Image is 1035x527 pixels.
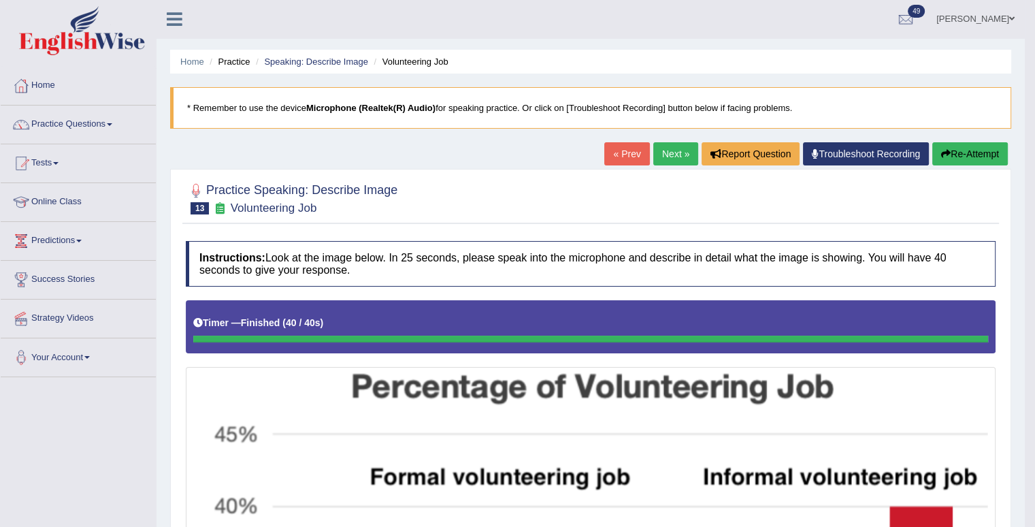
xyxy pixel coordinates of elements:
h2: Practice Speaking: Describe Image [186,180,397,214]
li: Practice [206,55,250,68]
a: Predictions [1,222,156,256]
span: 13 [191,202,209,214]
a: Online Class [1,183,156,217]
b: Instructions: [199,252,265,263]
h5: Timer — [193,318,323,328]
button: Report Question [702,142,800,165]
a: Your Account [1,338,156,372]
a: Home [180,57,204,67]
a: Troubleshoot Recording [803,142,929,165]
small: Volunteering Job [231,202,317,214]
button: Re-Attempt [932,142,1008,165]
li: Volunteering Job [370,55,448,68]
a: Practice Questions [1,106,156,140]
a: « Prev [604,142,649,165]
b: ( [282,317,286,328]
b: 40 / 40s [286,317,321,328]
a: Next » [653,142,698,165]
a: Strategy Videos [1,300,156,334]
b: Microphone (Realtek(R) Audio) [306,103,436,113]
a: Success Stories [1,261,156,295]
h4: Look at the image below. In 25 seconds, please speak into the microphone and describe in detail w... [186,241,996,287]
span: 49 [908,5,925,18]
small: Exam occurring question [212,202,227,215]
a: Tests [1,144,156,178]
a: Speaking: Describe Image [264,57,367,67]
a: Home [1,67,156,101]
b: ) [321,317,324,328]
b: Finished [241,317,280,328]
blockquote: * Remember to use the device for speaking practice. Or click on [Troubleshoot Recording] button b... [170,87,1011,129]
